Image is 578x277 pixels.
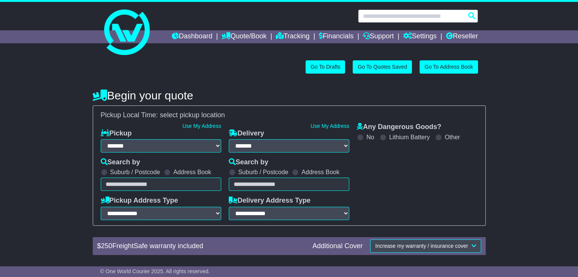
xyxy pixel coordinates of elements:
label: Address Book [301,168,339,176]
a: Support [363,30,394,43]
label: No [366,134,374,141]
a: Go To Drafts [306,60,345,74]
span: Increase my warranty / insurance cover [375,243,468,249]
h4: Begin your quote [93,89,486,102]
a: Go To Quotes Saved [353,60,412,74]
label: Delivery Address Type [229,197,310,205]
a: Dashboard [172,30,212,43]
label: Search by [101,158,140,167]
label: Lithium Battery [389,134,430,141]
label: Suburb / Postcode [110,168,160,176]
a: Tracking [276,30,309,43]
label: Delivery [229,129,264,138]
a: Go To Address Book [420,60,478,74]
a: Use My Address [182,123,221,129]
a: Financials [319,30,353,43]
span: © One World Courier 2025. All rights reserved. [100,268,210,274]
a: Use My Address [310,123,349,129]
label: Any Dangerous Goods? [357,123,441,131]
button: Increase my warranty / insurance cover [370,239,481,253]
label: Other [445,134,460,141]
div: $ FreightSafe warranty included [93,242,309,250]
label: Suburb / Postcode [238,168,288,176]
label: Address Book [173,168,211,176]
span: 250 [101,242,112,250]
label: Search by [229,158,268,167]
a: Settings [403,30,437,43]
span: select pickup location [160,111,225,119]
a: Quote/Book [222,30,266,43]
a: Reseller [446,30,478,43]
label: Pickup Address Type [101,197,178,205]
label: Pickup [101,129,132,138]
div: Additional Cover [309,242,366,250]
div: Pickup Local Time: [97,111,481,120]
